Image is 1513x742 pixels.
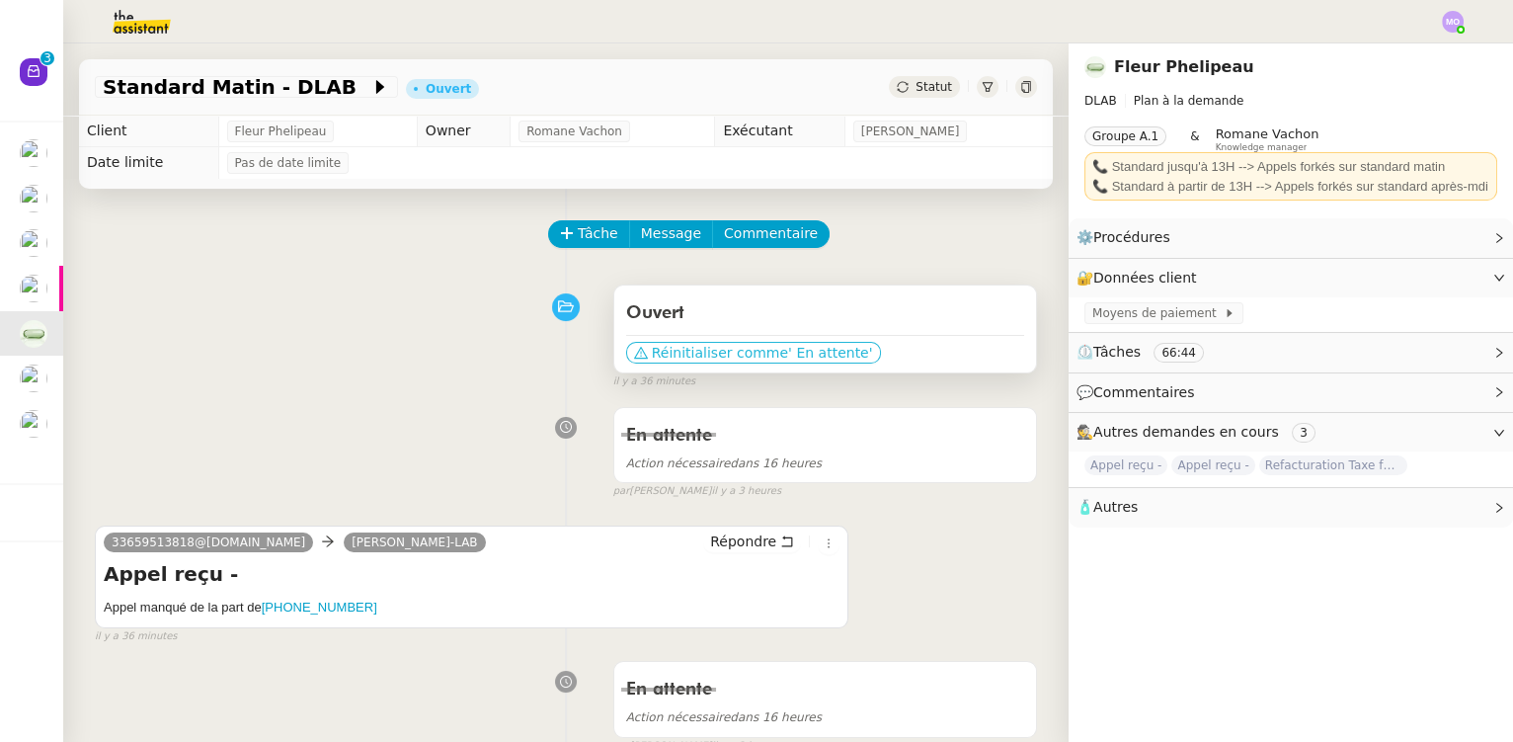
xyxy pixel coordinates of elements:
span: ⏲️ [1076,344,1221,360]
span: 🔐 [1076,267,1205,289]
span: Appel reçu - [1084,455,1167,475]
span: Fleur Phelipeau [235,122,327,141]
span: ' En attente' [788,343,872,363]
span: Commentaire [724,222,818,245]
span: Ouvert [626,304,684,322]
span: 🧴 [1076,499,1138,515]
span: Données client [1093,270,1197,286]
span: Action nécessaire [626,456,731,470]
td: Date limite [79,147,218,179]
span: Romane Vachon [1216,126,1319,141]
span: [PERSON_NAME] [861,122,960,141]
span: 🕵️ [1076,424,1323,440]
span: Moyens de paiement [1092,303,1224,323]
span: En attente [626,427,712,445]
span: dans 16 heures [626,456,822,470]
td: Exécutant [715,116,844,147]
span: & [1190,126,1199,152]
div: 📞 Standard à partir de 13H --> Appels forkés sur standard après-mdi [1092,177,1489,197]
button: Message [629,220,713,248]
img: 7f9b6497-4ade-4d5b-ae17-2cbe23708554 [20,320,47,348]
span: Tâches [1093,344,1141,360]
span: Knowledge manager [1216,142,1308,153]
td: Client [79,116,218,147]
span: En attente [626,681,712,699]
span: Autres [1093,499,1138,515]
div: 📞 Standard jusqu'à 13H --> Appels forkés sur standard matin [1092,157,1489,177]
div: 🕵️Autres demandes en cours 3 [1069,413,1513,452]
a: Fleur Phelipeau [1114,57,1254,76]
button: Commentaire [712,220,830,248]
img: users%2FfjlNmCTkLiVoA3HQjY3GA5JXGxb2%2Favatar%2Fstarofservice_97480retdsc0392.png [20,410,47,438]
button: Répondre [703,531,801,552]
div: 💬Commentaires [1069,373,1513,412]
span: Action nécessaire [626,710,731,724]
button: Réinitialiser comme' En attente' [626,342,881,364]
img: users%2FfjlNmCTkLiVoA3HQjY3GA5JXGxb2%2Favatar%2Fstarofservice_97480retdsc0392.png [20,229,47,257]
ringoverc2c-number-84e06f14122c: 33659513818 [112,536,195,549]
span: il y a 36 minutes [613,373,696,390]
img: users%2F8b5K4WuLB4fkrqH4og3fBdCrwGs1%2Favatar%2F1516943936898.jpeg [20,275,47,302]
div: ⚙️Procédures [1069,218,1513,257]
a: [PHONE_NUMBER] [262,600,377,615]
span: il y a 3 heures [711,483,781,500]
span: Réinitialiser comme [652,343,788,363]
span: Tâche [578,222,618,245]
span: dans 16 heures [626,710,822,724]
img: svg [1442,11,1464,33]
h5: Appel manqué de la part de [104,598,839,618]
nz-tag: 66:44 [1154,343,1204,363]
span: Message [641,222,701,245]
ringoverc2c-84e06f14122c: Call with Ringover [262,600,377,615]
nz-badge-sup: 3 [40,51,54,65]
span: Refacturation Taxe foncière 2025 [1259,455,1407,475]
div: 🧴Autres [1069,488,1513,527]
span: par [613,483,630,500]
span: Romane Vachon [526,122,622,141]
span: Procédures [1093,229,1170,245]
ringoverc2c-84e06f14122c: Call with Ringover [112,536,195,549]
span: Répondre [710,532,776,551]
h4: Appel reçu - [104,560,839,588]
span: Autres demandes en cours [1093,424,1279,440]
small: [PERSON_NAME] [613,483,781,500]
ringover-84e06f14122c: @[DOMAIN_NAME] [112,536,305,549]
span: Appel reçu - [1171,455,1254,475]
span: 💬 [1076,384,1203,400]
nz-tag: 3 [1292,423,1315,443]
span: DLAB [1084,94,1117,108]
span: Pas de date limite [235,153,342,173]
td: Owner [417,116,510,147]
span: Standard Matin - DLAB [103,77,370,97]
p: 3 [43,51,51,69]
a: [PERSON_NAME]-LAB [344,534,485,551]
div: ⏲️Tâches 66:44 [1069,333,1513,371]
span: Statut [916,80,952,94]
button: Tâche [548,220,630,248]
img: 7f9b6497-4ade-4d5b-ae17-2cbe23708554 [1084,56,1106,78]
img: users%2FfjlNmCTkLiVoA3HQjY3GA5JXGxb2%2Favatar%2Fstarofservice_97480retdsc0392.png [20,365,47,392]
div: Ouvert [426,83,471,95]
img: users%2FfjlNmCTkLiVoA3HQjY3GA5JXGxb2%2Favatar%2Fstarofservice_97480retdsc0392.png [20,185,47,212]
span: il y a 36 minutes [95,628,178,645]
div: 🔐Données client [1069,259,1513,297]
nz-tag: Groupe A.1 [1084,126,1166,146]
app-user-label: Knowledge manager [1216,126,1319,152]
img: users%2FfjlNmCTkLiVoA3HQjY3GA5JXGxb2%2Favatar%2Fstarofservice_97480retdsc0392.png [20,139,47,167]
span: Plan à la demande [1134,94,1244,108]
span: ⚙️ [1076,226,1179,249]
span: Commentaires [1093,384,1194,400]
